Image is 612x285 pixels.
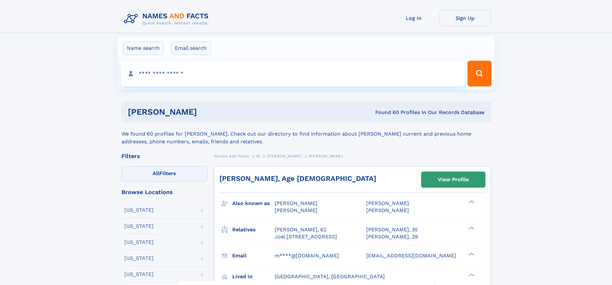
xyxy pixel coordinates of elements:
[366,233,418,240] a: [PERSON_NAME], 29
[467,200,475,204] div: ❯
[267,154,301,158] span: [PERSON_NAME]
[153,170,159,176] span: All
[366,226,418,233] a: [PERSON_NAME], 35
[124,208,154,213] div: [US_STATE]
[232,250,275,261] h3: Email
[267,152,301,160] a: [PERSON_NAME]
[124,224,154,229] div: [US_STATE]
[121,153,208,159] div: Filters
[467,61,491,86] button: Search Button
[366,207,409,213] span: [PERSON_NAME]
[286,109,484,116] div: Found 60 Profiles In Our Records Database
[366,200,409,206] span: [PERSON_NAME]
[124,240,154,245] div: [US_STATE]
[219,174,376,183] a: [PERSON_NAME], Age [DEMOGRAPHIC_DATA]
[124,256,154,261] div: [US_STATE]
[128,108,286,116] h1: [PERSON_NAME]
[124,272,154,277] div: [US_STATE]
[388,10,439,26] a: Log In
[256,152,260,160] a: M
[232,198,275,209] h3: Also known as
[421,172,485,187] a: View Profile
[366,253,456,259] span: [EMAIL_ADDRESS][DOMAIN_NAME]
[438,172,469,187] div: View Profile
[275,233,337,240] a: Joel [STREET_ADDRESS]
[467,226,475,230] div: ❯
[232,224,275,235] h3: Relatives
[214,152,249,160] a: Names and Facts
[256,154,260,158] span: M
[121,10,214,28] img: Logo Names and Facts
[275,200,317,206] span: [PERSON_NAME]
[467,252,475,256] div: ❯
[121,189,208,195] div: Browse Locations
[121,122,491,146] div: We found 60 profiles for [PERSON_NAME]. Check out our directory to find information about [PERSON...
[309,154,343,158] span: [PERSON_NAME]
[171,41,211,55] label: Email search
[123,41,164,55] label: Name search
[121,61,465,86] input: search input
[467,273,475,277] div: ❯
[121,166,208,182] label: Filters
[439,10,491,26] a: Sign Up
[275,273,385,280] span: [GEOGRAPHIC_DATA], [GEOGRAPHIC_DATA]
[275,207,317,213] span: [PERSON_NAME]
[275,226,326,233] a: [PERSON_NAME], 62
[232,271,275,282] h3: Lived in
